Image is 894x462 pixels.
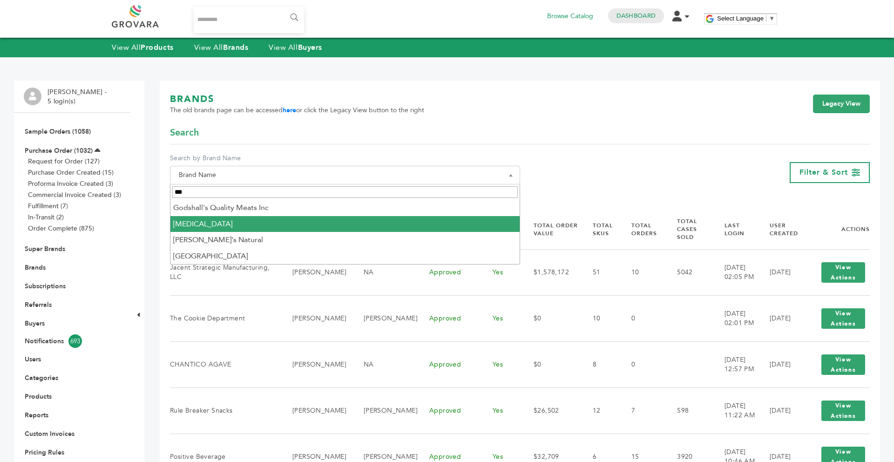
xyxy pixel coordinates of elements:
a: Select Language​ [717,15,775,22]
td: [DATE] 12:57 PM [713,341,758,387]
a: Products [25,392,52,401]
img: profile.png [24,88,41,105]
th: Total Orders [620,210,665,249]
a: In-Transit (2) [28,213,64,222]
a: Pricing Rules [25,448,64,457]
a: Sample Orders (1058) [25,127,91,136]
span: ▼ [769,15,775,22]
a: Notifications693 [25,334,120,348]
td: 598 [665,387,713,434]
td: 10 [620,249,665,295]
a: Referrals [25,300,52,309]
td: [DATE] 02:01 PM [713,295,758,341]
a: Subscriptions [25,282,66,291]
td: Yes [481,341,522,387]
td: 12 [581,387,620,434]
strong: Products [141,42,173,53]
button: View Actions [821,262,865,283]
a: Dashboard [616,12,656,20]
td: NA [352,341,418,387]
td: [DATE] [758,341,805,387]
span: Brand Name [170,166,520,184]
th: User Created [758,210,805,249]
td: The Cookie Department [170,295,281,341]
input: Search [172,186,518,198]
a: Purchase Order (1032) [25,146,93,155]
strong: Brands [223,42,248,53]
a: Categories [25,374,58,382]
td: Approved [418,341,481,387]
td: CHANTICO AGAVE [170,341,281,387]
a: Order Complete (875) [28,224,94,233]
a: Reports [25,411,48,420]
td: $0 [522,295,581,341]
td: 7 [620,387,665,434]
a: Purchase Order Created (15) [28,168,114,177]
td: [PERSON_NAME] [281,387,352,434]
span: Brand Name [175,169,515,182]
td: $26,502 [522,387,581,434]
a: View AllProducts [112,42,174,53]
td: 0 [620,295,665,341]
label: Search by Brand Name [170,154,520,163]
a: Buyers [25,319,45,328]
td: Yes [481,295,522,341]
h1: BRANDS [170,93,424,106]
td: [PERSON_NAME] [281,295,352,341]
span: Select Language [717,15,764,22]
td: Rule Breaker Snacks [170,387,281,434]
a: Request for Order (127) [28,157,100,166]
td: Jacent Strategic Manufacturing, LLC [170,249,281,295]
td: [PERSON_NAME] [352,295,418,341]
td: $0 [522,341,581,387]
td: 10 [581,295,620,341]
a: View AllBrands [194,42,249,53]
td: [DATE] [758,295,805,341]
li: [GEOGRAPHIC_DATA] [170,248,520,264]
td: [PERSON_NAME] [281,249,352,295]
button: View Actions [821,354,865,375]
td: [PERSON_NAME] [352,387,418,434]
span: 693 [68,334,82,348]
button: View Actions [821,308,865,329]
a: Super Brands [25,245,65,253]
td: [DATE] 02:05 PM [713,249,758,295]
li: [MEDICAL_DATA] [170,216,520,232]
td: $1,578,172 [522,249,581,295]
td: Approved [418,387,481,434]
td: Yes [481,387,522,434]
td: Approved [418,295,481,341]
a: Browse Catalog [547,11,593,21]
li: [PERSON_NAME] - 5 login(s) [47,88,109,106]
span: The old brands page can be accessed or click the Legacy View button to the right [170,106,424,115]
td: 5042 [665,249,713,295]
li: [PERSON_NAME]'s Natural [170,232,520,248]
th: Total Order Value [522,210,581,249]
td: Yes [481,249,522,295]
td: [DATE] [758,387,805,434]
td: Approved [418,249,481,295]
th: Last Login [713,210,758,249]
a: Custom Invoices [25,429,74,438]
td: [PERSON_NAME] [281,341,352,387]
td: [DATE] 11:22 AM [713,387,758,434]
a: Fulfillment (7) [28,202,68,211]
button: View Actions [821,401,865,421]
th: Actions [805,210,870,249]
a: Brands [25,263,46,272]
span: Filter & Sort [799,167,848,177]
strong: Buyers [298,42,322,53]
a: here [283,106,296,115]
td: [DATE] [758,249,805,295]
th: Total Cases Sold [665,210,713,249]
a: Commercial Invoice Created (3) [28,190,121,199]
td: 8 [581,341,620,387]
a: Legacy View [813,95,870,113]
td: NA [352,249,418,295]
td: 0 [620,341,665,387]
li: Godshall's Quality Meats Inc [170,200,520,216]
a: View AllBuyers [269,42,322,53]
th: Total SKUs [581,210,620,249]
a: Proforma Invoice Created (3) [28,179,113,188]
